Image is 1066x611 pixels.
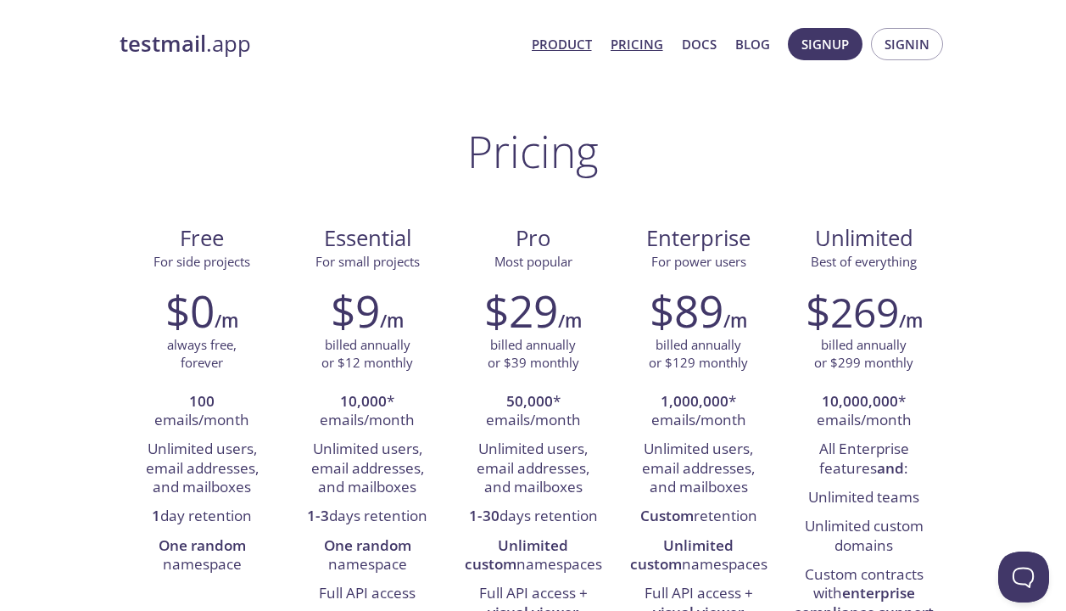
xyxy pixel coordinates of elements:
strong: Unlimited custom [630,535,734,574]
a: Pricing [611,33,663,55]
p: always free, forever [167,336,237,373]
li: Full API access [298,580,438,608]
li: Unlimited users, email addresses, and mailboxes [132,435,272,502]
h6: /m [723,306,747,335]
li: Unlimited users, email addresses, and mailboxes [463,435,603,502]
h2: $0 [165,285,215,336]
span: 269 [830,284,899,339]
h1: Pricing [467,126,599,177]
h6: /m [380,306,404,335]
li: namespaces [463,532,603,580]
strong: and [877,458,904,478]
span: Free [133,224,271,253]
span: Unlimited [815,223,913,253]
strong: Custom [640,506,694,525]
strong: 1,000,000 [661,391,728,411]
li: namespaces [628,532,768,580]
span: For side projects [153,253,250,270]
li: * emails/month [298,388,438,436]
h6: /m [215,306,238,335]
strong: 10,000,000 [822,391,898,411]
strong: 1-3 [307,506,329,525]
a: testmail.app [120,30,518,59]
span: Essential [299,224,437,253]
li: Unlimited custom domains [794,513,934,561]
strong: testmail [120,29,206,59]
button: Signup [788,28,862,60]
li: * emails/month [463,388,603,436]
li: * emails/month [628,388,768,436]
strong: 1-30 [469,506,500,525]
span: Enterprise [629,224,767,253]
span: Most popular [494,253,572,270]
h6: /m [899,306,923,335]
strong: 1 [152,506,160,525]
a: Product [532,33,592,55]
strong: One random [324,535,411,555]
h6: /m [558,306,582,335]
h2: $29 [484,285,558,336]
strong: 100 [189,391,215,411]
a: Docs [682,33,717,55]
li: * emails/month [794,388,934,436]
p: billed annually or $39 monthly [488,336,579,373]
li: Unlimited users, email addresses, and mailboxes [628,435,768,502]
span: Pro [464,224,602,253]
li: day retention [132,502,272,531]
li: Unlimited users, email addresses, and mailboxes [298,435,438,502]
span: For small projects [315,253,420,270]
iframe: Help Scout Beacon - Open [998,552,1049,603]
li: All Enterprise features : [794,435,934,484]
h2: $9 [331,285,380,336]
p: billed annually or $12 monthly [321,336,413,373]
strong: 50,000 [506,391,553,411]
span: For power users [651,253,746,270]
h2: $89 [650,285,723,336]
li: Unlimited teams [794,484,934,513]
li: namespace [298,532,438,580]
button: Signin [871,28,943,60]
span: Signup [801,33,849,55]
p: billed annually or $129 monthly [649,336,748,373]
p: billed annually or $299 monthly [814,336,913,373]
span: Best of everything [811,253,917,270]
h2: $ [806,285,899,336]
li: days retention [463,502,603,531]
strong: One random [159,535,246,555]
a: Blog [735,33,770,55]
li: days retention [298,502,438,531]
li: namespace [132,532,272,580]
strong: Unlimited custom [465,535,569,574]
span: Signin [885,33,929,55]
li: retention [628,502,768,531]
strong: 10,000 [340,391,387,411]
li: emails/month [132,388,272,436]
